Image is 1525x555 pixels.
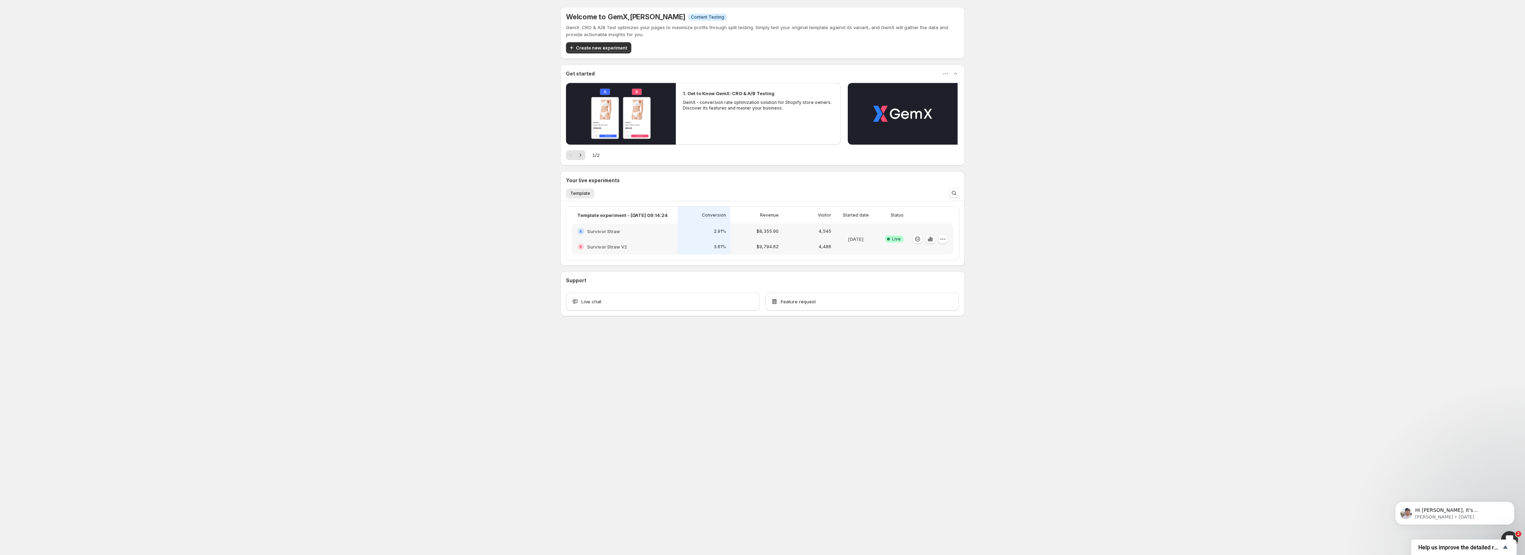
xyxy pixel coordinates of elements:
[1418,543,1510,551] button: Show survey - Help us improve the detailed report for A/B campaigns
[781,298,816,305] span: Feature request
[691,14,724,20] span: Content Testing
[579,245,582,249] h2: B
[848,236,864,243] p: [DATE]
[581,298,601,305] span: Live chat
[577,212,668,219] p: Template experiment - [DATE] 09:14:24
[570,191,590,196] span: Template
[714,229,726,234] p: 2.91%
[566,42,631,53] button: Create new experiment
[575,150,585,160] button: Next
[566,150,585,160] nav: Pagination
[819,229,831,234] p: 4,545
[566,13,685,21] h5: Welcome to GemX
[843,212,869,218] p: Started date
[566,277,586,284] h3: Support
[714,244,726,250] p: 3.61%
[592,152,600,159] span: 1 / 2
[566,177,620,184] h3: Your live experiments
[1385,487,1525,536] iframe: Intercom notifications message
[1418,544,1501,551] span: Help us improve the detailed report for A/B campaigns
[818,212,831,218] p: Visitor
[1516,531,1521,537] span: 2
[892,236,901,242] span: Live
[1501,531,1518,548] iframe: Intercom live chat
[757,229,779,234] p: $8,355.90
[760,212,779,218] p: Revenue
[587,243,627,250] h2: Survivor Straw V2
[819,244,831,250] p: 4,486
[848,83,958,145] button: Play video
[891,212,904,218] p: Status
[566,24,959,38] p: GemX: CRO & A/B Test optimizes your pages to maximize profits through split testing. Simply test ...
[576,44,627,51] span: Create new experiment
[757,244,779,250] p: $9,794.62
[566,83,676,145] button: Play video
[566,70,595,77] h3: Get started
[587,228,620,235] h2: Survivor Straw
[31,27,121,33] p: Message from Antony, sent 1d ago
[949,188,959,198] button: Search and filter results
[31,20,118,96] span: Hi [PERSON_NAME], It's [PERSON_NAME] again, hope you are doing well 😊 I Just wanted to follow up ...
[683,90,774,97] h2: 1. Get to Know GemX: CRO & A/B Testing
[683,100,834,111] p: GemX - conversion rate optimization solution for Shopify store owners. Discover its features and ...
[628,13,685,21] span: , [PERSON_NAME]
[579,229,582,233] h2: A
[702,212,726,218] p: Conversion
